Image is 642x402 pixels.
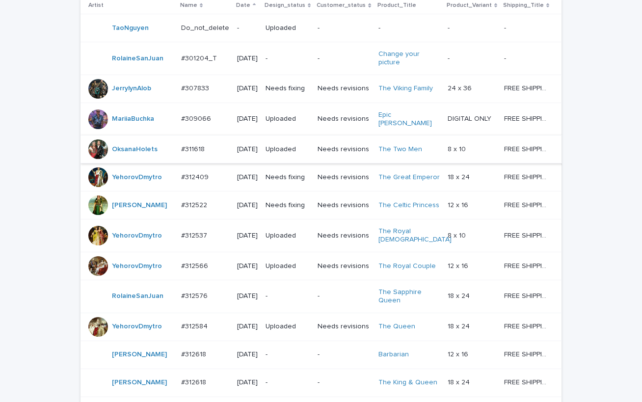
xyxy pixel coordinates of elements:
[378,227,452,244] a: The Royal [DEMOGRAPHIC_DATA]
[80,103,565,135] tr: MariiaBuchka #309066#309066 [DATE]UploadedNeeds revisionsEpic [PERSON_NAME] DIGITAL ONLYDIGITAL O...
[504,53,508,63] p: -
[504,199,551,210] p: FREE SHIPPING - preview in 1-2 business days, after your approval delivery will take 5-10 b.d.
[237,24,258,32] p: -
[80,42,565,75] tr: RolaineSanJuan #301204_T#301204_T [DATE]--Change your picture -- --
[318,232,370,240] p: Needs revisions
[448,22,452,32] p: -
[237,378,258,387] p: [DATE]
[448,321,472,331] p: 18 x 24
[318,173,370,182] p: Needs revisions
[112,24,149,32] a: TaoNguyen
[448,376,472,387] p: 18 x 24
[80,219,565,252] tr: YehorovDmytro #312537#312537 [DATE]UploadedNeeds revisionsThe Royal [DEMOGRAPHIC_DATA] 8 x 108 x ...
[237,262,258,270] p: [DATE]
[181,53,219,63] p: #301204_T
[448,82,474,93] p: 24 x 36
[266,232,310,240] p: Uploaded
[266,173,310,182] p: Needs fixing
[318,322,370,331] p: Needs revisions
[448,199,470,210] p: 12 x 16
[80,313,565,341] tr: YehorovDmytro #312584#312584 [DATE]UploadedNeeds revisionsThe Queen 18 x 2418 x 24 FREE SHIPPING ...
[378,145,422,154] a: The Two Men
[181,321,210,331] p: #312584
[318,115,370,123] p: Needs revisions
[448,290,472,300] p: 18 x 24
[448,53,452,63] p: -
[266,201,310,210] p: Needs fixing
[112,201,167,210] a: [PERSON_NAME]
[80,191,565,219] tr: [PERSON_NAME] #312522#312522 [DATE]Needs fixingNeeds revisionsThe Celtic Princess 12 x 1612 x 16 ...
[318,54,370,63] p: -
[448,348,470,359] p: 12 x 16
[237,115,258,123] p: [DATE]
[181,199,209,210] p: #312522
[237,54,258,63] p: [DATE]
[318,145,370,154] p: Needs revisions
[318,350,370,359] p: -
[448,143,468,154] p: 8 x 10
[448,113,493,123] p: DIGITAL ONLY
[266,54,310,63] p: -
[181,22,231,32] p: Do_not_delete
[378,173,440,182] a: The Great Emperor
[237,201,258,210] p: [DATE]
[181,171,211,182] p: #312409
[237,145,258,154] p: [DATE]
[181,290,210,300] p: #312576
[181,82,211,93] p: #307833
[181,113,213,123] p: #309066
[504,82,551,93] p: FREE SHIPPING - preview in 1-2 business days, after your approval delivery will take 5-10 b.d., l...
[504,376,551,387] p: FREE SHIPPING - preview in 1-2 business days, after your approval delivery will take 5-10 b.d.
[378,262,436,270] a: The Royal Couple
[181,376,208,387] p: #312618
[448,260,470,270] p: 12 x 16
[266,322,310,331] p: Uploaded
[504,260,551,270] p: FREE SHIPPING - preview in 1-2 business days, after your approval delivery will take 5-10 b.d.
[266,262,310,270] p: Uploaded
[80,280,565,313] tr: RolaineSanJuan #312576#312576 [DATE]--The Sapphire Queen 18 x 2418 x 24 FREE SHIPPING - preview i...
[378,24,440,32] p: -
[318,201,370,210] p: Needs revisions
[112,173,162,182] a: YehorovDmytro
[318,378,370,387] p: -
[378,84,433,93] a: The Viking Family
[237,322,258,331] p: [DATE]
[80,252,565,280] tr: YehorovDmytro #312566#312566 [DATE]UploadedNeeds revisionsThe Royal Couple 12 x 1612 x 16 FREE SH...
[318,262,370,270] p: Needs revisions
[378,50,440,67] a: Change your picture
[504,230,551,240] p: FREE SHIPPING - preview in 1-2 business days, after your approval delivery will take 5-10 b.d.
[378,201,439,210] a: The Celtic Princess
[504,171,551,182] p: FREE SHIPPING - preview in 1-2 business days, after your approval delivery will take 5-10 b.d.
[80,163,565,191] tr: YehorovDmytro #312409#312409 [DATE]Needs fixingNeeds revisionsThe Great Emperor 18 x 2418 x 24 FR...
[266,24,310,32] p: Uploaded
[504,348,551,359] p: FREE SHIPPING - preview in 1-2 business days, after your approval delivery will take 5-10 b.d.
[112,350,167,359] a: [PERSON_NAME]
[237,232,258,240] p: [DATE]
[378,111,440,128] a: Epic [PERSON_NAME]
[378,322,415,331] a: The Queen
[504,143,551,154] p: FREE SHIPPING - preview in 1-2 business days, after your approval delivery will take 5-10 b.d.
[237,350,258,359] p: [DATE]
[266,378,310,387] p: -
[266,292,310,300] p: -
[80,135,565,163] tr: OksanaHolets #311618#311618 [DATE]UploadedNeeds revisionsThe Two Men 8 x 108 x 10 FREE SHIPPING -...
[378,350,409,359] a: Barbarian
[448,230,468,240] p: 8 x 10
[318,24,370,32] p: -
[181,143,207,154] p: #311618
[112,84,151,93] a: JerrylynAlob
[181,230,209,240] p: #312537
[237,292,258,300] p: [DATE]
[504,290,551,300] p: FREE SHIPPING - preview in 1-2 business days, after your approval delivery will take 5-10 b.d.
[112,322,162,331] a: YehorovDmytro
[181,260,210,270] p: #312566
[266,115,310,123] p: Uploaded
[112,232,162,240] a: YehorovDmytro
[112,378,167,387] a: [PERSON_NAME]
[266,145,310,154] p: Uploaded
[80,75,565,103] tr: JerrylynAlob #307833#307833 [DATE]Needs fixingNeeds revisionsThe Viking Family 24 x 3624 x 36 FRE...
[266,350,310,359] p: -
[80,369,565,397] tr: [PERSON_NAME] #312618#312618 [DATE]--The King & Queen 18 x 2418 x 24 FREE SHIPPING - preview in 1...
[318,84,370,93] p: Needs revisions
[181,348,208,359] p: #312618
